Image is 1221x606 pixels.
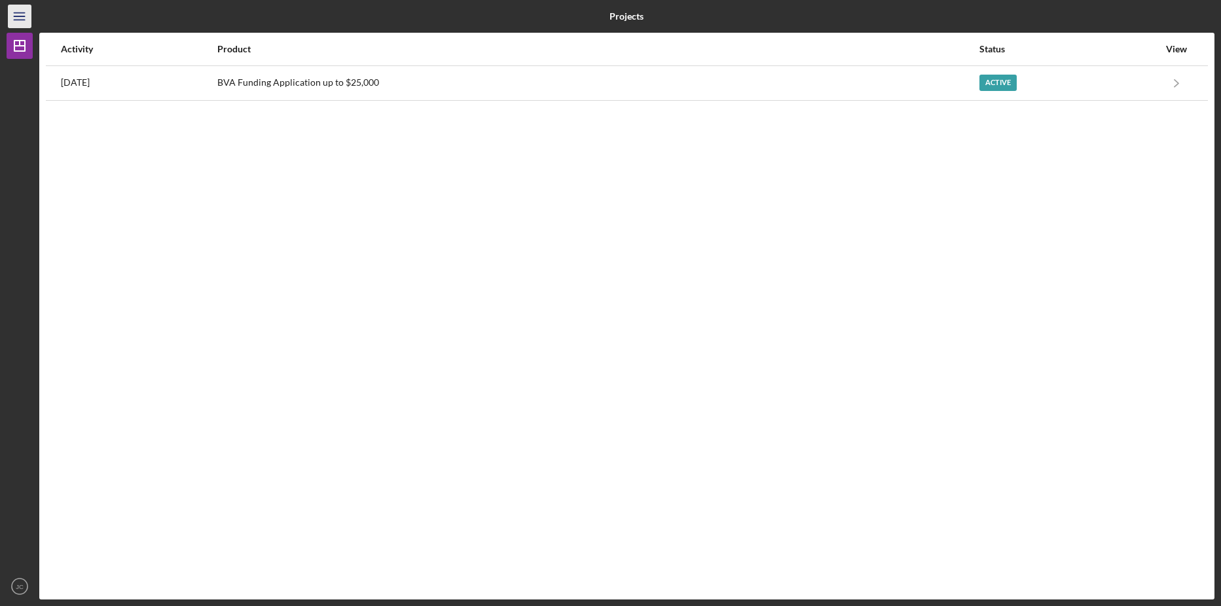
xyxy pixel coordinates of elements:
b: Projects [610,11,644,22]
div: View [1160,44,1193,54]
time: 2025-09-23 20:44 [61,77,90,88]
div: BVA Funding Application up to $25,000 [217,67,979,99]
text: JC [16,583,24,590]
button: JC [7,573,33,599]
div: Product [217,44,979,54]
div: Active [979,75,1017,91]
div: Status [979,44,1159,54]
div: Activity [61,44,216,54]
